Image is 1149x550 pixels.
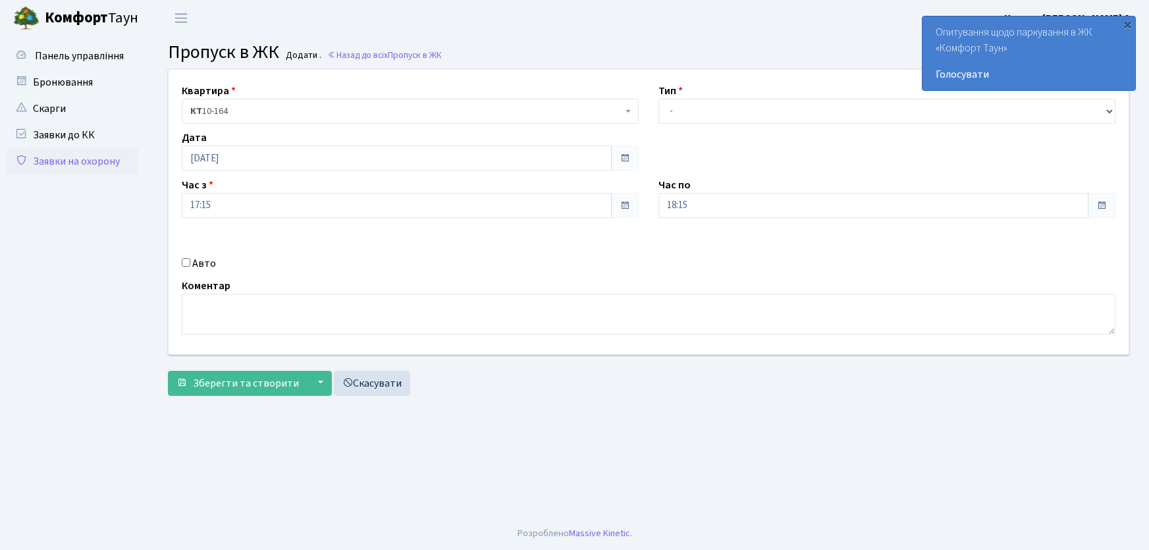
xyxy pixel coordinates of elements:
[13,5,40,32] img: logo.png
[936,67,1122,82] a: Голосувати
[658,83,683,99] label: Тип
[182,278,230,294] label: Коментар
[182,130,207,146] label: Дата
[193,376,299,391] span: Зберегти та створити
[190,105,202,118] b: КТ
[182,99,639,124] span: <b>КТ</b>&nbsp;&nbsp;&nbsp;&nbsp;10-164
[334,371,410,396] a: Скасувати
[45,7,138,30] span: Таун
[7,69,138,96] a: Бронювання
[7,96,138,122] a: Скарги
[518,526,632,541] div: Розроблено .
[168,371,307,396] button: Зберегти та створити
[190,105,622,118] span: <b>КТ</b>&nbsp;&nbsp;&nbsp;&nbsp;10-164
[7,122,138,148] a: Заявки до КК
[168,39,279,65] span: Пропуск в ЖК
[165,7,198,29] button: Переключити навігацію
[182,83,236,99] label: Квартира
[388,49,442,61] span: Пропуск в ЖК
[7,43,138,69] a: Панель управління
[569,526,630,540] a: Massive Kinetic
[45,7,108,28] b: Комфорт
[7,148,138,175] a: Заявки на охорону
[1121,18,1134,31] div: ×
[1004,11,1133,26] a: Цитрус [PERSON_NAME] А.
[327,49,442,61] a: Назад до всіхПропуск в ЖК
[283,50,321,61] small: Додати .
[922,16,1135,90] div: Опитування щодо паркування в ЖК «Комфорт Таун»
[35,49,124,63] span: Панель управління
[658,177,691,193] label: Час по
[192,256,216,271] label: Авто
[182,177,213,193] label: Час з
